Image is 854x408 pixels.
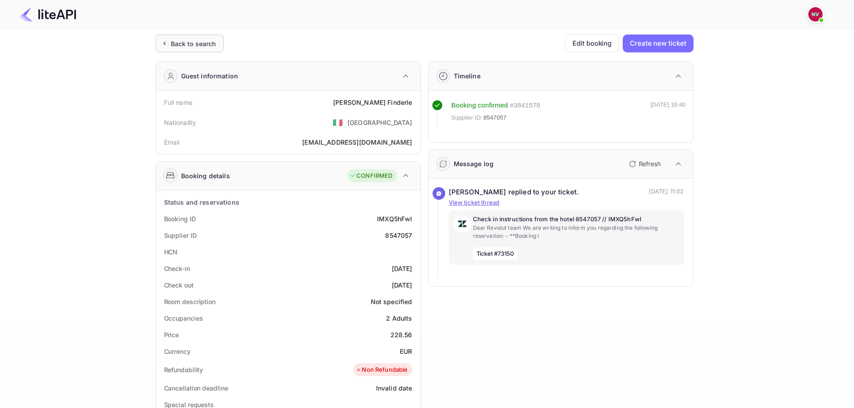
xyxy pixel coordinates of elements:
div: Currency [164,347,191,356]
div: Full name [164,98,192,107]
div: Status and reservations [164,198,239,207]
div: Email [164,137,180,147]
span: United States [333,114,343,130]
div: Non Refundable [355,365,407,374]
img: AwvSTEc2VUhQAAAAAElFTkSuQmCC [453,215,471,233]
button: Refresh [624,157,664,171]
div: Price [164,330,179,339]
div: [GEOGRAPHIC_DATA] [347,118,412,127]
div: Not specified [371,297,412,306]
img: Nicholas Valbusa [808,7,823,21]
p: Check in instructions from the hotel 8547057 // IMXQ5hFwI [473,215,680,224]
button: Edit booking [565,34,619,52]
div: Nationality [164,118,196,127]
div: EUR [400,347,412,356]
div: Guest information [181,71,238,81]
div: Message log [454,159,494,168]
div: [PERSON_NAME] Finderle [333,98,412,107]
div: Check out [164,280,194,290]
div: Booking ID [164,214,196,223]
div: CONFIRMED [350,172,392,180]
div: # 3841578 [510,100,540,111]
div: Back to search [171,39,216,48]
p: View ticket thread [449,198,684,207]
div: HCN [164,247,178,257]
p: Refresh [639,159,661,168]
div: Booking confirmed [451,100,508,111]
div: [PERSON_NAME] replied to your ticket. [449,187,579,198]
div: [EMAIL_ADDRESS][DOMAIN_NAME] [302,137,412,147]
div: Room description [164,297,216,306]
span: Ticket #73150 [473,247,518,261]
div: Check-in [164,264,190,273]
span: Supplier ID: [451,113,483,122]
span: 8547057 [483,113,507,122]
p: Dear Revolut team We are writing to inform you regarding the following reservation: - **Booking I [473,224,680,240]
div: Supplier ID [164,231,197,240]
div: IMXQ5hFwI [377,214,412,223]
div: 228.56 [390,330,412,339]
div: Refundability [164,365,204,374]
div: Occupancies [164,314,203,323]
button: Create new ticket [623,34,693,52]
div: Booking details [181,171,230,180]
div: Invalid date [376,383,412,393]
div: Cancellation deadline [164,383,228,393]
div: 8547057 [385,231,412,240]
p: [DATE] 11:02 [649,187,684,198]
div: [DATE] [392,280,412,290]
div: [DATE] [392,264,412,273]
div: [DATE] 16:40 [650,100,686,126]
img: LiteAPI Logo [20,7,76,21]
div: 2 Adults [386,314,412,323]
div: Timeline [454,71,481,81]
